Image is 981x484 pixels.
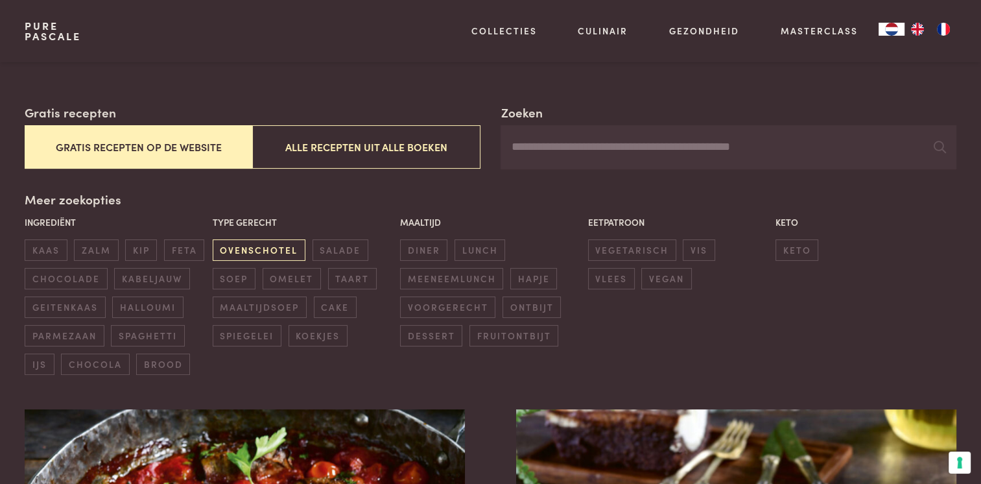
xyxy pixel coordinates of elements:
[400,296,495,318] span: voorgerecht
[164,239,204,261] span: feta
[313,239,368,261] span: salade
[74,239,118,261] span: zalm
[588,215,769,229] p: Eetpatroon
[669,24,739,38] a: Gezondheid
[455,239,505,261] span: lunch
[25,215,206,229] p: Ingrediënt
[400,239,447,261] span: diner
[314,296,357,318] span: cake
[263,268,321,289] span: omelet
[930,23,956,36] a: FR
[61,354,129,375] span: chocola
[775,215,956,229] p: Keto
[25,239,67,261] span: kaas
[213,296,307,318] span: maaltijdsoep
[781,24,858,38] a: Masterclass
[25,354,54,375] span: ijs
[588,268,635,289] span: vlees
[400,268,503,289] span: meeneemlunch
[949,452,971,474] button: Uw voorkeuren voor toestemming voor trackingtechnologieën
[879,23,956,36] aside: Language selected: Nederlands
[904,23,930,36] a: EN
[252,125,480,169] button: Alle recepten uit alle boeken
[213,325,281,346] span: spiegelei
[25,325,104,346] span: parmezaan
[125,239,157,261] span: kip
[213,239,305,261] span: ovenschotel
[114,268,189,289] span: kabeljauw
[641,268,691,289] span: vegan
[502,296,561,318] span: ontbijt
[25,125,252,169] button: Gratis recepten op de website
[501,103,542,122] label: Zoeken
[328,268,377,289] span: taart
[578,24,628,38] a: Culinair
[213,268,255,289] span: soep
[879,23,904,36] a: NL
[213,215,394,229] p: Type gerecht
[400,215,581,229] p: Maaltijd
[111,325,184,346] span: spaghetti
[471,24,537,38] a: Collecties
[25,103,116,122] label: Gratis recepten
[904,23,956,36] ul: Language list
[683,239,715,261] span: vis
[588,239,676,261] span: vegetarisch
[879,23,904,36] div: Language
[289,325,348,346] span: koekjes
[469,325,558,346] span: fruitontbijt
[136,354,190,375] span: brood
[775,239,818,261] span: keto
[25,268,107,289] span: chocolade
[510,268,557,289] span: hapje
[25,21,81,42] a: PurePascale
[400,325,462,346] span: dessert
[112,296,183,318] span: halloumi
[25,296,105,318] span: geitenkaas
